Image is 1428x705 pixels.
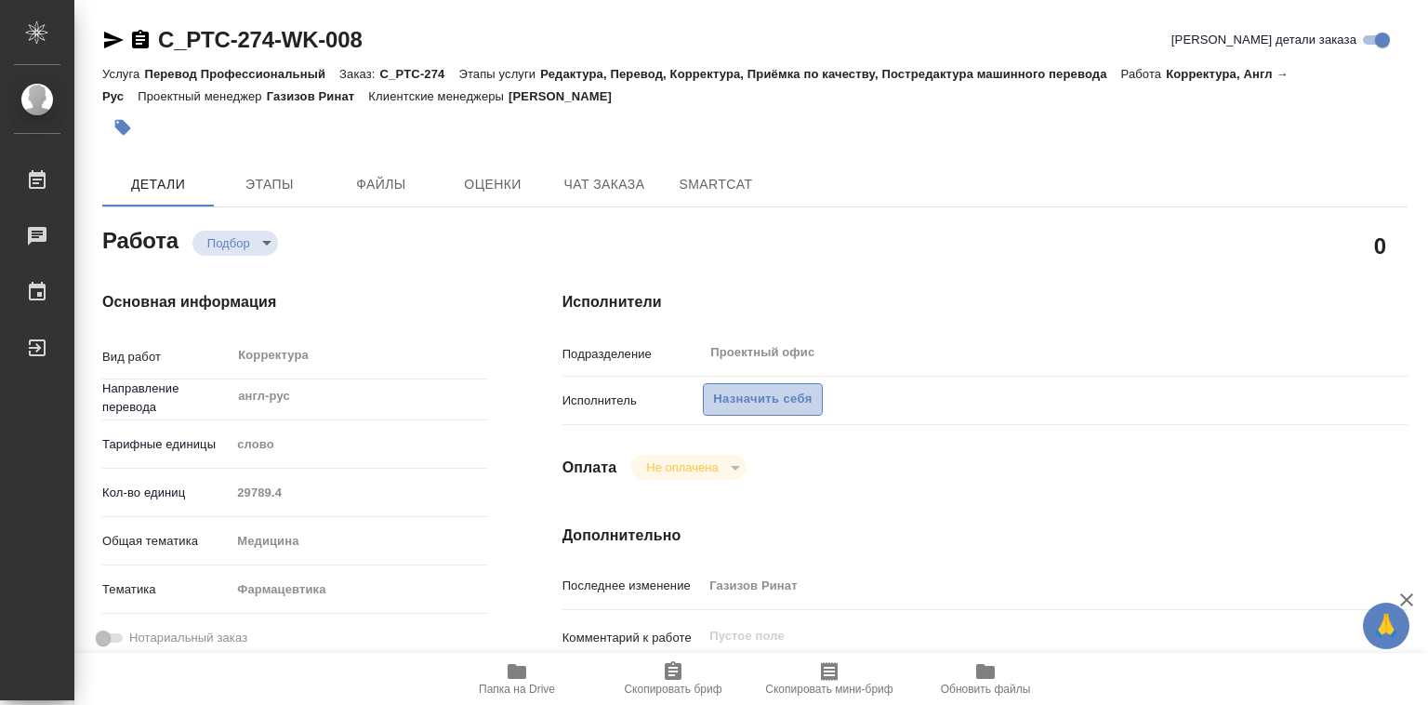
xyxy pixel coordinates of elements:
p: Последнее изменение [562,577,704,595]
span: Оценки [448,173,537,196]
span: SmartCat [671,173,760,196]
span: Файлы [337,173,426,196]
p: Тематика [102,580,231,599]
button: Назначить себя [703,383,822,416]
span: Обновить файлы [941,683,1031,696]
p: Редактура, Перевод, Корректура, Приёмка по качеству, Постредактура машинного перевода [540,67,1120,81]
h2: Работа [102,222,178,256]
div: Медицина [231,525,487,557]
span: Детали [113,173,203,196]
button: Скопировать ссылку [129,29,152,51]
button: Папка на Drive [439,653,595,705]
p: Кол-во единиц [102,484,231,502]
div: слово [231,429,487,460]
h4: Оплата [562,457,617,479]
p: Клиентские менеджеры [368,89,509,103]
p: Комментарий к работе [562,629,704,647]
p: Вид работ [102,348,231,366]
p: Газизов Ринат [267,89,369,103]
button: Скопировать ссылку для ЯМессенджера [102,29,125,51]
span: Назначить себя [713,389,812,410]
button: Скопировать бриф [595,653,751,705]
h4: Основная информация [102,291,488,313]
p: Заказ: [339,67,379,81]
p: [PERSON_NAME] [509,89,626,103]
button: Подбор [202,235,256,251]
div: Фармацевтика [231,574,487,605]
input: Пустое поле [703,572,1337,599]
p: Работа [1121,67,1167,81]
p: Этапы услуги [458,67,540,81]
button: Не оплачена [641,459,723,475]
p: Услуга [102,67,144,81]
a: C_PTC-274-WK-008 [158,27,363,52]
span: Этапы [225,173,314,196]
span: Папка на Drive [479,683,555,696]
button: Скопировать мини-бриф [751,653,907,705]
div: Подбор [631,455,746,480]
button: Добавить тэг [102,107,143,148]
button: 🙏 [1363,603,1409,649]
button: Обновить файлы [907,653,1064,705]
span: 🙏 [1370,606,1402,645]
p: Исполнитель [562,392,704,410]
span: Скопировать мини-бриф [765,683,892,696]
span: Чат заказа [560,173,649,196]
span: Скопировать бриф [624,683,721,696]
input: Пустое поле [231,479,487,506]
span: [PERSON_NAME] детали заказа [1171,31,1356,49]
p: Подразделение [562,345,704,364]
p: Общая тематика [102,532,231,551]
div: Подбор [192,231,278,256]
p: Направление перевода [102,379,231,417]
p: Перевод Профессиональный [144,67,339,81]
h4: Дополнительно [562,525,1408,547]
h2: 0 [1374,230,1386,261]
p: C_PTC-274 [380,67,459,81]
span: Нотариальный заказ [129,629,247,647]
h4: Исполнители [562,291,1408,313]
p: Тарифные единицы [102,435,231,454]
p: Проектный менеджер [138,89,266,103]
